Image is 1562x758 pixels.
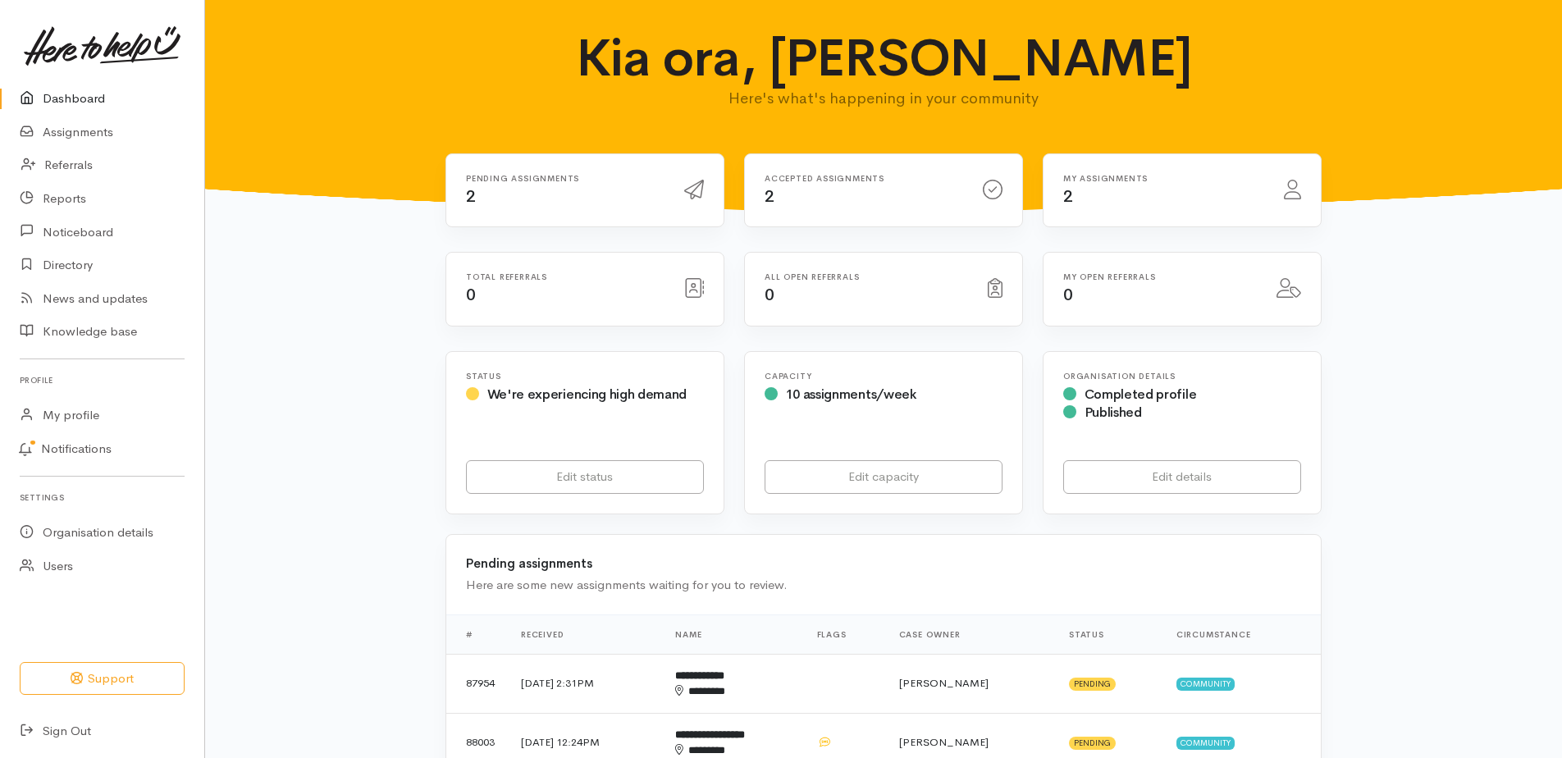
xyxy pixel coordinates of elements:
[1056,614,1163,654] th: Status
[1063,372,1301,381] h6: Organisation Details
[886,654,1056,713] td: [PERSON_NAME]
[786,386,916,403] span: 10 assignments/week
[765,174,963,183] h6: Accepted assignments
[1069,678,1116,691] span: Pending
[446,654,508,713] td: 87954
[466,186,476,207] span: 2
[466,272,665,281] h6: Total referrals
[765,372,1003,381] h6: Capacity
[508,614,662,654] th: Received
[446,614,508,654] th: #
[466,555,592,571] b: Pending assignments
[20,486,185,509] h6: Settings
[1063,186,1073,207] span: 2
[466,576,1301,595] div: Here are some new assignments waiting for you to review.
[886,614,1056,654] th: Case Owner
[564,30,1203,87] h1: Kia ora, [PERSON_NAME]
[564,87,1203,110] p: Here's what's happening in your community
[1063,272,1257,281] h6: My open referrals
[1063,460,1301,494] a: Edit details
[1085,386,1197,403] span: Completed profile
[1176,737,1235,750] span: Community
[466,372,704,381] h6: Status
[466,174,665,183] h6: Pending assignments
[765,272,968,281] h6: All open referrals
[765,285,774,305] span: 0
[1069,737,1116,750] span: Pending
[765,186,774,207] span: 2
[1085,404,1142,421] span: Published
[1176,678,1235,691] span: Community
[804,614,886,654] th: Flags
[1063,285,1073,305] span: 0
[20,662,185,696] button: Support
[765,460,1003,494] a: Edit capacity
[487,386,687,403] span: We're experiencing high demand
[20,369,185,391] h6: Profile
[1163,614,1321,654] th: Circumstance
[466,285,476,305] span: 0
[662,614,803,654] th: Name
[508,654,662,713] td: [DATE] 2:31PM
[1063,174,1264,183] h6: My assignments
[466,460,704,494] a: Edit status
